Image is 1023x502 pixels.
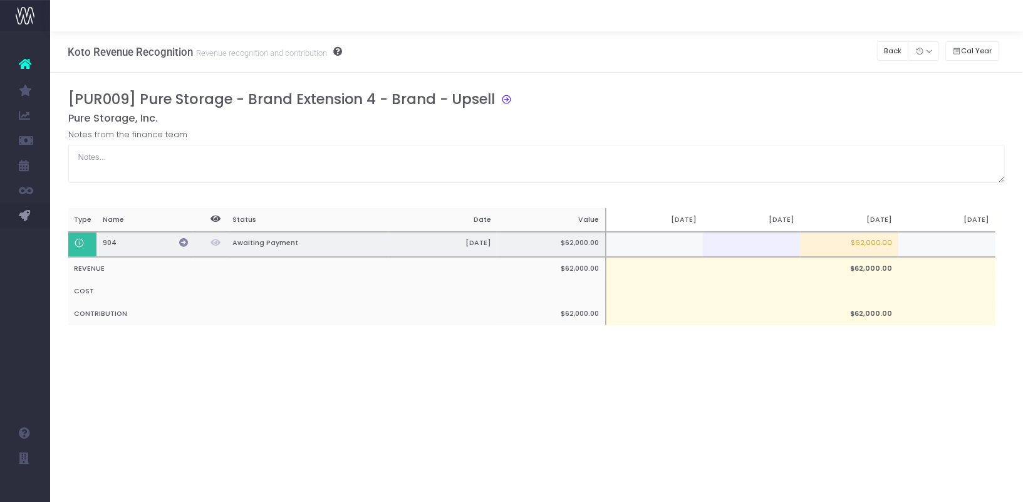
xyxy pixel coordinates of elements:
[68,280,507,303] th: COST
[497,232,606,258] th: $62,000.00
[497,257,606,280] th: $62,000.00
[227,208,389,232] th: Status
[68,128,187,141] label: Notes from the finance team
[703,208,801,232] th: [DATE]
[16,477,34,496] img: images/default_profile_image.png
[945,38,1005,64] div: Small button group
[96,232,194,258] th: 904
[877,41,909,61] button: Back
[68,112,1005,125] h5: Pure Storage, Inc.
[227,232,389,258] th: Awaiting Payment
[606,208,704,232] th: [DATE]
[801,303,898,325] td: $62,000.00
[497,303,606,325] th: $62,000.00
[389,208,497,232] th: Date
[801,208,898,232] th: [DATE]
[68,208,106,232] th: Type
[68,46,342,58] h3: Koto Revenue Recognition
[96,208,194,232] th: Name
[389,232,497,258] th: [DATE]
[68,91,496,108] h3: [PUR009] Pure Storage - Brand Extension 4 - Brand - Upsell
[193,46,327,58] small: Revenue recognition and contribution
[945,41,999,61] button: Cal Year
[898,208,996,232] th: [DATE]
[68,257,507,280] th: REVENUE
[801,232,898,258] td: $62,000.00
[68,303,507,325] th: CONTRIBUTION
[497,208,606,232] th: Value
[801,257,898,280] td: $62,000.00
